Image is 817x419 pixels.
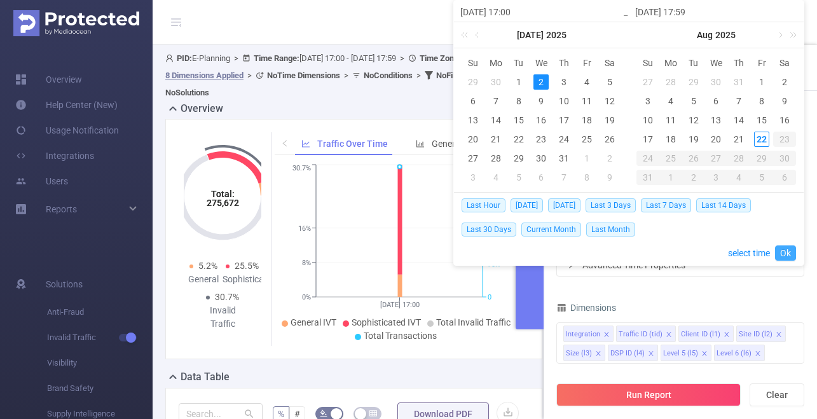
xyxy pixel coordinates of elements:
[244,71,256,80] span: >
[563,326,614,342] li: Integration
[472,22,484,48] a: Previous month (PageUp)
[516,22,545,48] a: [DATE]
[705,170,728,185] div: 3
[556,383,741,406] button: Run Report
[659,149,682,168] td: August 25, 2025
[556,132,572,147] div: 24
[511,113,526,128] div: 15
[640,132,656,147] div: 17
[663,132,678,147] div: 18
[731,132,746,147] div: 21
[575,111,598,130] td: July 18, 2025
[533,170,549,185] div: 6
[530,53,553,72] th: Wed
[235,261,259,271] span: 25.5%
[595,350,601,358] i: icon: close
[602,151,617,166] div: 2
[579,132,594,147] div: 25
[369,409,377,417] i: icon: table
[553,130,575,149] td: July 24, 2025
[553,53,575,72] th: Thu
[484,130,507,149] td: July 21, 2025
[47,299,153,325] span: Anti-Fraud
[507,57,530,69] span: Tu
[602,93,617,109] div: 12
[553,149,575,168] td: July 31, 2025
[281,139,289,147] i: icon: left
[511,151,526,166] div: 29
[724,331,730,339] i: icon: close
[773,72,796,92] td: August 2, 2025
[682,53,705,72] th: Tue
[773,149,796,168] td: August 30, 2025
[686,132,701,147] div: 19
[705,53,728,72] th: Wed
[598,53,621,72] th: Sat
[774,22,785,48] a: Next month (PageDown)
[750,53,773,72] th: Fri
[484,72,507,92] td: June 30, 2025
[317,139,388,149] span: Traffic Over Time
[586,223,635,237] span: Last Month
[708,132,724,147] div: 20
[488,74,504,90] div: 30
[484,92,507,111] td: July 7, 2025
[533,74,549,90] div: 2
[727,149,750,168] td: August 28, 2025
[636,149,659,168] td: August 24, 2025
[659,72,682,92] td: July 28, 2025
[736,326,786,342] li: Site ID (l2)
[754,113,769,128] div: 15
[579,151,594,166] div: 1
[750,72,773,92] td: August 1, 2025
[556,170,572,185] div: 7
[773,130,796,149] td: August 23, 2025
[602,74,617,90] div: 5
[553,92,575,111] td: July 10, 2025
[682,72,705,92] td: July 29, 2025
[731,113,746,128] div: 14
[636,57,659,69] span: Su
[579,113,594,128] div: 18
[530,130,553,149] td: July 23, 2025
[47,325,153,350] span: Invalid Traffic
[608,345,658,361] li: DSP ID (l4)
[488,260,500,268] tspan: 70K
[46,271,83,297] span: Solutions
[203,304,242,331] div: Invalid Traffic
[686,74,701,90] div: 29
[320,409,327,417] i: icon: bg-colors
[640,74,656,90] div: 27
[754,74,769,90] div: 1
[302,259,311,267] tspan: 8%
[507,72,530,92] td: July 1, 2025
[636,92,659,111] td: August 3, 2025
[727,170,750,185] div: 4
[511,93,526,109] div: 8
[636,151,659,166] div: 24
[579,170,594,185] div: 8
[507,168,530,187] td: August 5, 2025
[511,198,543,212] span: [DATE]
[352,317,421,327] span: Sophisticated IVT
[696,198,751,212] span: Last 14 Days
[686,93,701,109] div: 5
[775,245,796,261] a: Ok
[432,139,591,149] span: General & Sophisticated IVT by Category
[364,71,413,80] b: No Conditions
[556,93,572,109] div: 10
[705,92,728,111] td: August 6, 2025
[686,113,701,128] div: 12
[563,345,605,361] li: Size (l3)
[659,92,682,111] td: August 4, 2025
[602,113,617,128] div: 19
[484,53,507,72] th: Mon
[575,168,598,187] td: August 8, 2025
[556,151,572,166] div: 31
[291,317,336,327] span: General IVT
[640,113,656,128] div: 10
[663,345,698,362] div: Level 5 (l5)
[507,111,530,130] td: July 15, 2025
[773,151,796,166] div: 30
[47,350,153,376] span: Visibility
